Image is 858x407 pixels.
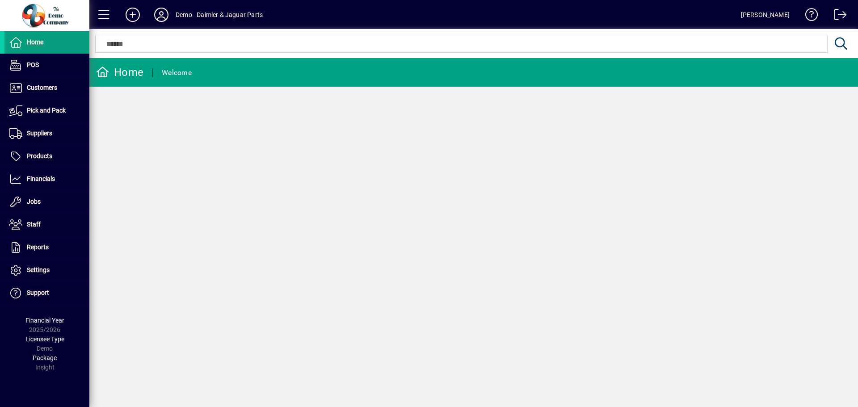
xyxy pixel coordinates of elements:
a: Staff [4,214,89,236]
span: Financial Year [25,317,64,324]
span: Products [27,152,52,159]
a: Financials [4,168,89,190]
div: Demo - Daimler & Jaguar Parts [176,8,263,22]
span: Pick and Pack [27,107,66,114]
div: Home [96,65,143,80]
span: Suppliers [27,130,52,137]
a: Jobs [4,191,89,213]
div: [PERSON_NAME] [741,8,790,22]
a: Reports [4,236,89,259]
a: Settings [4,259,89,281]
span: Jobs [27,198,41,205]
a: Knowledge Base [799,2,818,31]
a: Suppliers [4,122,89,145]
span: Package [33,354,57,361]
span: Financials [27,175,55,182]
a: POS [4,54,89,76]
button: Add [118,7,147,23]
a: Products [4,145,89,168]
a: Logout [827,2,847,31]
button: Profile [147,7,176,23]
div: Welcome [162,66,192,80]
span: POS [27,61,39,68]
a: Support [4,282,89,304]
span: Home [27,38,43,46]
span: Support [27,289,49,296]
span: Licensee Type [25,336,64,343]
a: Pick and Pack [4,100,89,122]
span: Settings [27,266,50,273]
span: Reports [27,243,49,251]
span: Customers [27,84,57,91]
span: Staff [27,221,41,228]
a: Customers [4,77,89,99]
